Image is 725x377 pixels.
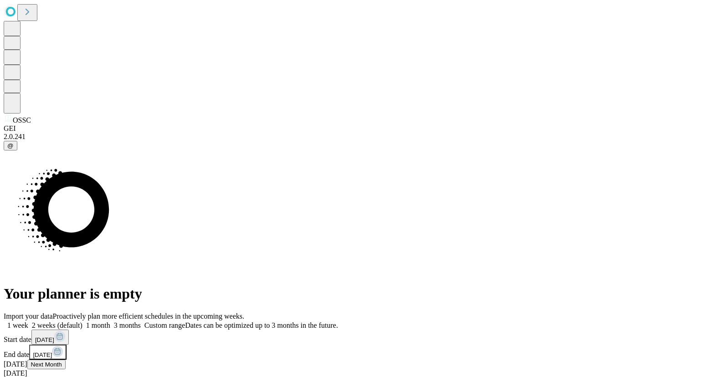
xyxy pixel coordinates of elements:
span: Proactively plan more efficient schedules in the upcoming weeks. [53,312,244,320]
span: Dates can be optimized up to 3 months in the future. [185,321,338,329]
span: [DATE] [33,351,52,358]
div: 2.0.241 [4,133,721,141]
span: @ [7,142,14,149]
span: OSSC [13,116,31,124]
span: 3 months [114,321,141,329]
button: [DATE] [29,345,67,360]
button: @ [4,141,17,150]
span: [DATE] [35,336,54,343]
div: GEI [4,124,721,133]
span: [DATE] [4,360,27,368]
span: Next Month [31,361,62,368]
span: 2 weeks (default) [32,321,82,329]
button: Next Month [27,360,66,369]
h1: Your planner is empty [4,285,721,302]
div: Start date [4,330,721,345]
span: Custom range [144,321,185,329]
span: 1 week [7,321,28,329]
button: [DATE] [31,330,69,345]
span: Import your data [4,312,53,320]
span: 1 month [86,321,110,329]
